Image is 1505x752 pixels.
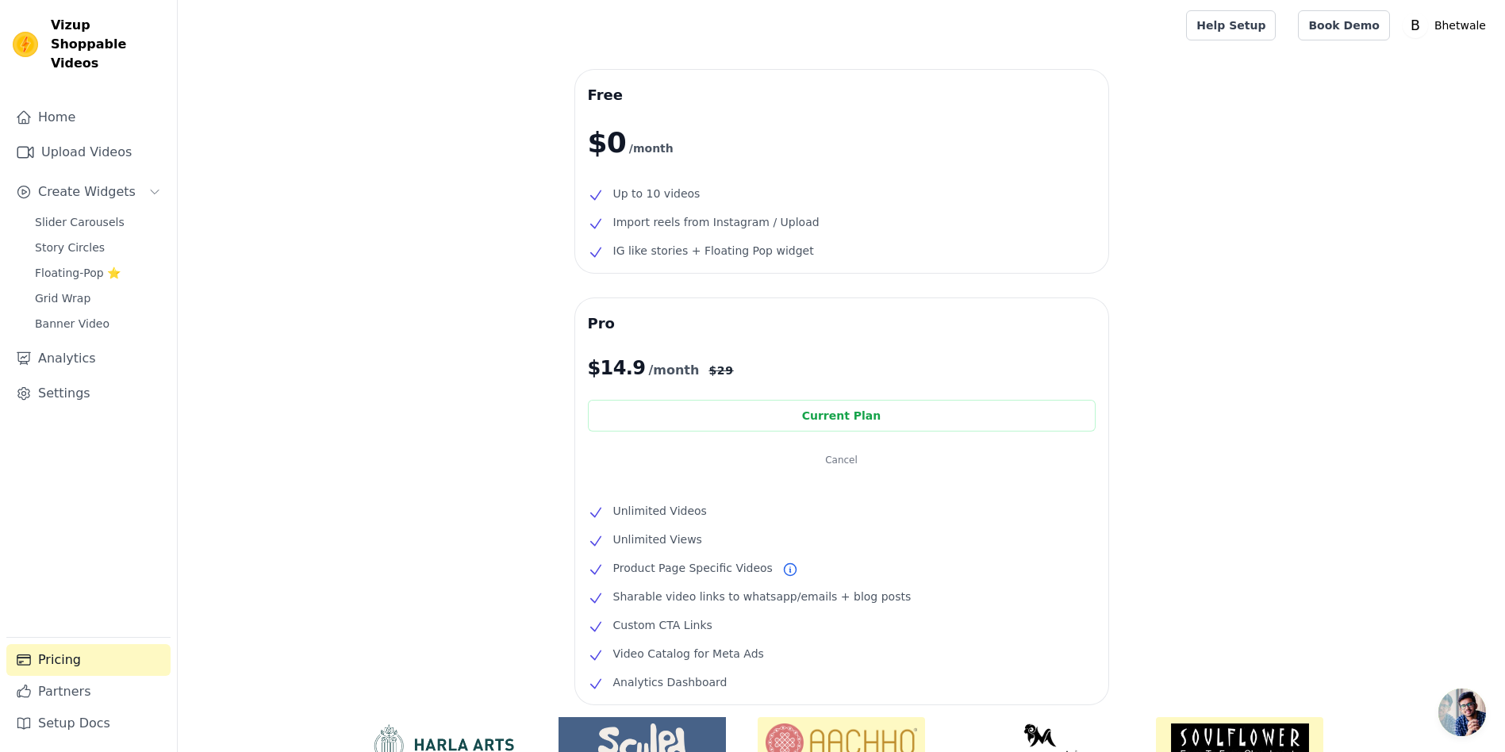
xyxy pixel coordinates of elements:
[25,287,171,309] a: Grid Wrap
[613,673,728,692] span: Analytics Dashboard
[1298,10,1389,40] a: Book Demo
[588,311,1096,336] h3: Pro
[1186,10,1276,40] a: Help Setup
[6,378,171,409] a: Settings
[708,363,733,378] span: $ 29
[588,616,1096,635] li: Custom CTA Links
[35,265,121,281] span: Floating-Pop ⭐
[588,400,1096,432] div: Current Plan
[6,176,171,208] button: Create Widgets
[588,82,1096,108] h3: Free
[1411,17,1420,33] text: B
[35,214,125,230] span: Slider Carousels
[629,139,674,158] span: /month
[38,182,136,201] span: Create Widgets
[1403,11,1492,40] button: B Bhetwale
[613,587,912,606] span: Sharable video links to whatsapp/emails + blog posts
[613,558,773,577] span: Product Page Specific Videos
[6,136,171,168] a: Upload Videos
[6,102,171,133] a: Home
[35,240,105,255] span: Story Circles
[6,708,171,739] a: Setup Docs
[6,676,171,708] a: Partners
[51,16,164,73] span: Vizup Shoppable Videos
[613,530,702,549] span: Unlimited Views
[613,501,707,520] span: Unlimited Videos
[1438,689,1486,736] div: Open chat
[613,213,820,232] span: Import reels from Instagram / Upload
[25,313,171,335] a: Banner Video
[25,211,171,233] a: Slider Carousels
[648,361,699,380] span: /month
[13,32,38,57] img: Vizup
[588,127,626,159] span: $0
[6,644,171,676] a: Pricing
[25,262,171,284] a: Floating-Pop ⭐
[588,444,1096,476] button: Cancel
[1428,11,1492,40] p: Bhetwale
[6,343,171,374] a: Analytics
[25,236,171,259] a: Story Circles
[588,644,1096,663] li: Video Catalog for Meta Ads
[588,355,646,381] span: $ 14.9
[35,290,90,306] span: Grid Wrap
[613,241,814,260] span: IG like stories + Floating Pop widget
[613,184,701,203] span: Up to 10 videos
[35,316,109,332] span: Banner Video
